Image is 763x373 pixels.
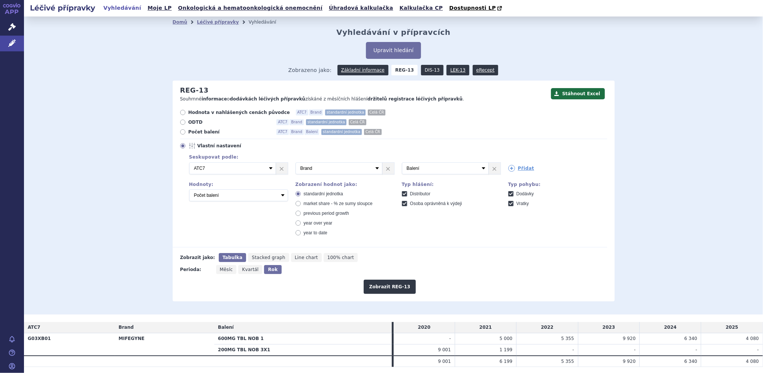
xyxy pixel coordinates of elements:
strong: držitelů registrace léčivých přípravků [367,96,463,102]
span: - [572,347,574,352]
span: 4 080 [746,359,759,364]
span: Měsíc [220,267,233,272]
div: Zobrazit jako: [180,253,215,262]
span: Celá ČR [364,129,382,135]
span: year to date [304,230,327,235]
span: Brand [119,325,134,330]
span: 1 199 [500,347,512,352]
td: 2023 [578,322,639,333]
span: Balení [305,129,319,135]
a: Kalkulačka CP [397,3,445,13]
span: 4 080 [746,336,759,341]
a: LEK-13 [446,65,469,75]
a: Přidat [508,165,535,172]
span: year over year [304,220,333,226]
div: Typ hlášení: [402,182,501,187]
span: 5 355 [561,359,574,364]
span: Line chart [295,255,318,260]
strong: REG-13 [391,65,418,75]
span: Vlastní nastavení [197,143,280,149]
span: 100% chart [327,255,354,260]
span: Tabulka [222,255,242,260]
a: × [276,163,288,174]
span: - [449,336,451,341]
a: Dostupnosti LP [447,3,506,13]
span: Vratky [517,201,529,206]
a: DIS-13 [421,65,443,75]
th: 600MG TBL NOB 1 [214,333,392,345]
th: 200MG TBL NOB 3X1 [214,344,392,355]
td: 2021 [455,322,516,333]
span: 5 355 [561,336,574,341]
th: G03XB01 [24,333,115,356]
td: 2020 [394,322,455,333]
button: Stáhnout Excel [551,88,605,99]
div: Typ pohybu: [508,182,607,187]
span: 6 199 [500,359,512,364]
span: - [634,347,636,352]
span: Kvartál [242,267,258,272]
h2: REG-13 [180,86,209,94]
strong: dodávkách léčivých přípravků [230,96,305,102]
span: 6 340 [684,336,697,341]
span: Brand [290,129,304,135]
div: Hodnoty: [189,182,288,187]
span: 9 920 [623,359,636,364]
button: Zobrazit REG-13 [364,280,416,294]
span: Balení [218,325,234,330]
span: standardní jednotka [304,191,343,196]
span: Osoba oprávněná k výdeji [410,201,462,206]
span: Rok [268,267,278,272]
span: 9 920 [623,336,636,341]
a: Úhradová kalkulačka [327,3,396,13]
span: - [696,347,697,352]
a: Onkologická a hematoonkologická onemocnění [176,3,325,13]
span: market share - % ze sumy sloupce [304,201,373,206]
a: Vyhledávání [101,3,143,13]
span: ODTD [188,119,271,125]
a: Základní informace [337,65,388,75]
td: 2022 [517,322,578,333]
span: Brand [309,109,323,115]
span: - [757,347,759,352]
span: Zobrazeno jako: [288,65,332,75]
span: ATC7 [276,119,289,125]
a: Léčivé přípravky [197,19,239,25]
div: 3 [182,162,607,174]
a: × [382,163,394,174]
span: standardní jednotka [325,109,366,115]
span: 5 000 [500,336,512,341]
span: Celá ČR [368,109,385,115]
span: ATC7 [296,109,308,115]
a: Moje LP [145,3,174,13]
div: Seskupovat podle: [182,154,607,160]
span: standardní jednotka [321,129,362,135]
span: Brand [290,119,304,125]
strong: informace [202,96,227,102]
span: 9 001 [438,347,451,352]
span: 9 001 [438,359,451,364]
span: Distributor [410,191,431,196]
span: 6 340 [684,359,697,364]
button: Upravit hledání [366,42,421,59]
span: Hodnota v nahlášených cenách původce [188,109,290,115]
h2: Léčivé přípravky [24,3,101,13]
p: Souhrnné o získáné z měsíčních hlášení . [180,96,547,102]
span: Celá ČR [349,119,366,125]
span: Dodávky [517,191,534,196]
h2: Vyhledávání v přípravcích [336,28,451,37]
span: ATC7 [28,325,40,330]
a: × [489,163,500,174]
div: Perioda: [180,265,212,274]
span: ATC7 [276,129,289,135]
a: Domů [173,19,187,25]
a: eRecept [473,65,499,75]
span: Dostupnosti LP [449,5,496,11]
li: Vyhledávání [249,16,286,28]
th: MIFEGYNE [115,333,214,356]
span: Počet balení [188,129,271,135]
span: Stacked graph [252,255,285,260]
span: standardní jednotka [306,119,346,125]
td: 2024 [640,322,701,333]
div: Zobrazení hodnot jako: [296,182,394,187]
